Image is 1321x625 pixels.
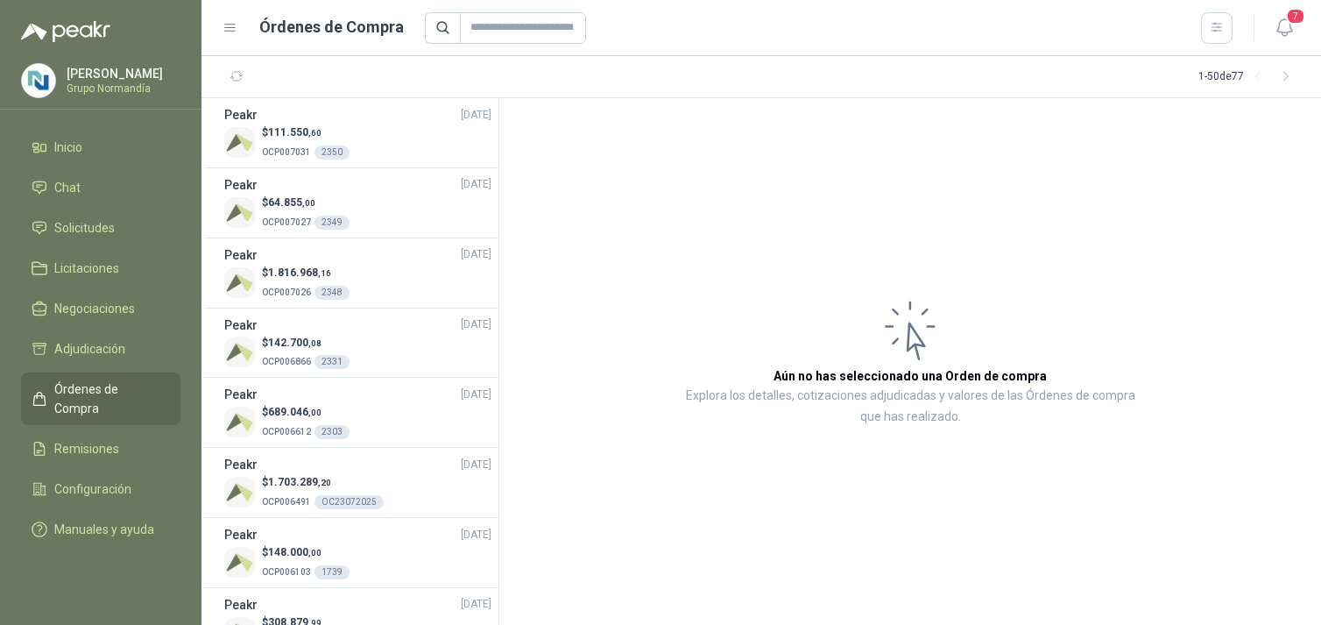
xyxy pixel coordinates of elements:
[268,126,321,138] span: 111.550
[21,292,180,325] a: Negociaciones
[224,455,491,510] a: Peakr[DATE] Company Logo$1.703.289,20OCP006491OC23072025
[224,175,491,231] a: Peakr[DATE] Company Logo$64.855,00OCP0070272349
[224,385,258,404] h3: Peakr
[224,175,258,195] h3: Peakr
[224,105,258,124] h3: Peakr
[54,339,125,359] span: Adjudicación
[54,138,82,157] span: Inicio
[224,105,491,160] a: Peakr[DATE] Company Logo$111.550,60OCP0070312350
[268,337,321,349] span: 142.700
[224,547,255,578] img: Company Logo
[1286,8,1305,25] span: 7
[461,107,491,124] span: [DATE]
[262,335,350,352] p: $
[318,268,331,278] span: ,16
[308,408,321,417] span: ,00
[22,64,55,97] img: Company Logo
[54,380,164,418] span: Órdenes de Compra
[224,385,491,440] a: Peakr[DATE] Company Logo$689.046,00OCP0066122303
[262,427,311,437] span: OCP006612
[268,406,321,418] span: 689.046
[314,286,350,300] div: 2348
[224,595,258,614] h3: Peakr
[314,216,350,230] div: 2349
[774,366,1047,386] h3: Aún no has seleccionado una Orden de compra
[21,472,180,506] a: Configuración
[262,357,311,366] span: OCP006866
[262,124,350,141] p: $
[268,546,321,558] span: 148.000
[54,520,154,539] span: Manuales y ayuda
[21,171,180,204] a: Chat
[262,217,311,227] span: OCP007027
[675,386,1146,428] p: Explora los detalles, cotizaciones adjudicadas y valores de las Órdenes de compra que has realizado.
[314,425,350,439] div: 2303
[262,497,311,507] span: OCP006491
[1198,63,1300,91] div: 1 - 50 de 77
[224,525,258,544] h3: Peakr
[21,332,180,366] a: Adjudicación
[461,387,491,403] span: [DATE]
[1268,12,1300,44] button: 7
[21,21,110,42] img: Logo peakr
[314,565,350,579] div: 1739
[461,316,491,333] span: [DATE]
[67,83,176,94] p: Grupo Normandía
[262,404,350,421] p: $
[262,567,311,577] span: OCP006103
[262,195,350,211] p: $
[54,479,131,499] span: Configuración
[268,476,331,488] span: 1.703.289
[54,259,119,278] span: Licitaciones
[268,266,331,279] span: 1.816.968
[67,67,176,80] p: [PERSON_NAME]
[54,178,81,197] span: Chat
[314,146,350,160] div: 2350
[21,373,180,425] a: Órdenes de Compra
[224,245,491,301] a: Peakr[DATE] Company Logo$1.816.968,16OCP0070262348
[314,495,384,509] div: OC23072025
[461,527,491,543] span: [DATE]
[461,596,491,613] span: [DATE]
[262,544,350,561] p: $
[21,432,180,465] a: Remisiones
[224,525,491,580] a: Peakr[DATE] Company Logo$148.000,00OCP0061031739
[262,474,384,491] p: $
[308,128,321,138] span: ,60
[461,176,491,193] span: [DATE]
[308,548,321,558] span: ,00
[259,15,404,39] h1: Órdenes de Compra
[318,478,331,487] span: ,20
[262,147,311,157] span: OCP007031
[224,316,491,371] a: Peakr[DATE] Company Logo$142.700,08OCP0068662331
[21,131,180,164] a: Inicio
[461,457,491,473] span: [DATE]
[268,196,315,209] span: 64.855
[461,246,491,263] span: [DATE]
[224,337,255,367] img: Company Logo
[224,197,255,228] img: Company Logo
[54,218,115,238] span: Solicitudes
[224,316,258,335] h3: Peakr
[224,477,255,508] img: Company Logo
[21,211,180,245] a: Solicitudes
[314,355,350,369] div: 2331
[308,338,321,348] span: ,08
[224,127,255,158] img: Company Logo
[54,439,119,458] span: Remisiones
[262,265,350,281] p: $
[224,245,258,265] h3: Peakr
[224,455,258,474] h3: Peakr
[54,299,135,318] span: Negociaciones
[224,407,255,437] img: Company Logo
[262,288,311,297] span: OCP007026
[302,198,315,208] span: ,00
[224,267,255,298] img: Company Logo
[21,513,180,546] a: Manuales y ayuda
[21,252,180,285] a: Licitaciones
